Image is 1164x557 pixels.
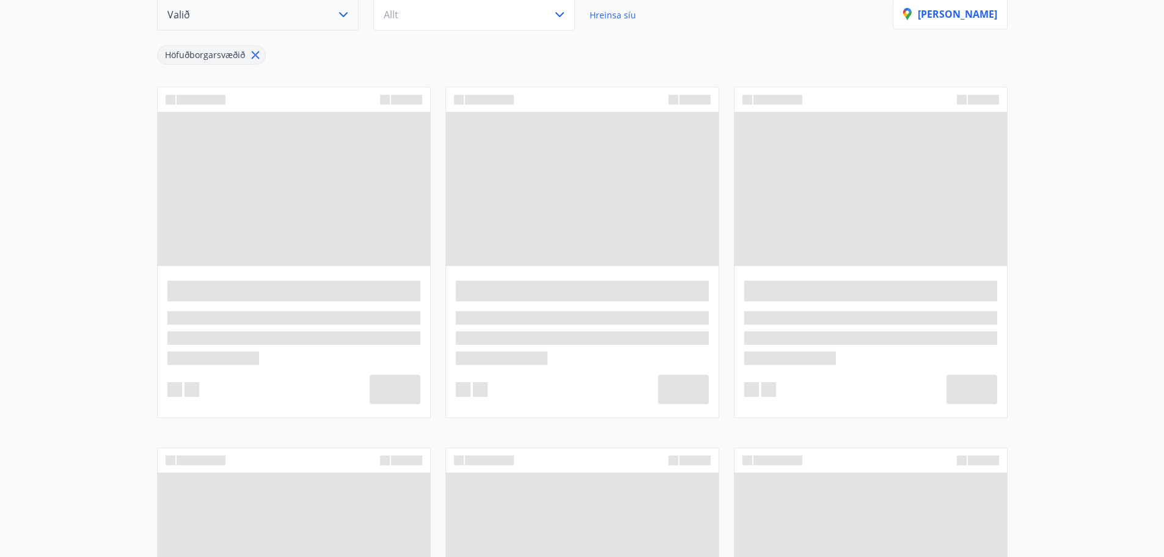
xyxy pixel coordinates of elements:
[157,45,266,65] div: Höfuðborgarsvæðið
[167,8,190,21] span: Valið
[590,9,636,21] span: Hreinsa síu
[384,8,398,21] span: Allt
[165,49,245,61] span: Höfuðborgarsvæðið
[903,7,997,21] p: [PERSON_NAME]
